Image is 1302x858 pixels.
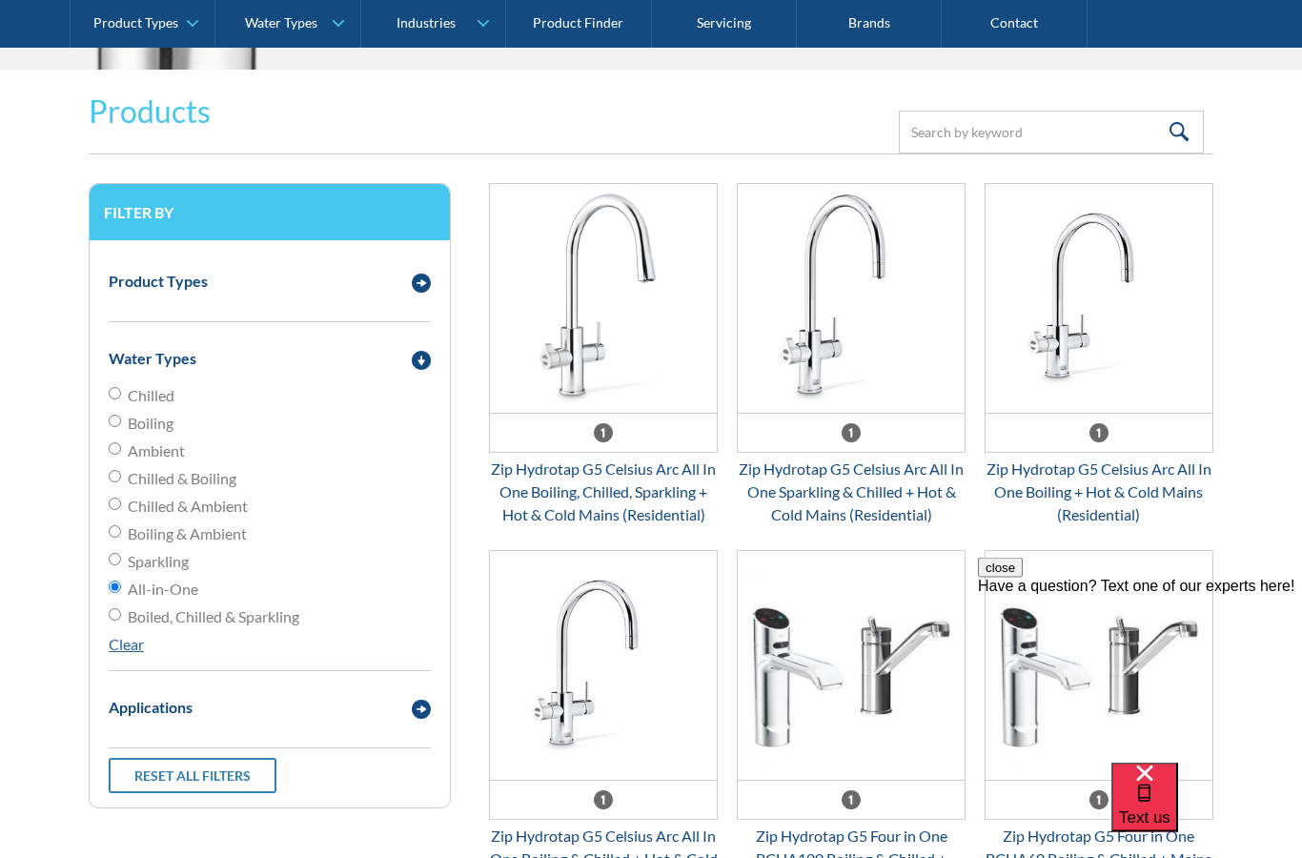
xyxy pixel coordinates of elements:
[109,499,121,511] input: Chilled & Ambient
[109,388,121,400] input: Chilled
[899,112,1204,154] input: Search by keyword
[109,348,196,371] div: Water Types
[109,526,121,539] input: Boiling & Ambient
[985,184,1213,527] a: Zip Hydrotap G5 Celsius Arc All In One Boiling + Hot & Cold Mains (Residential) Zip Hydrotap G5 C...
[128,496,248,519] span: Chilled & Ambient
[985,459,1213,527] div: Zip Hydrotap G5 Celsius Arc All In One Boiling + Hot & Cold Mains (Residential)
[128,551,189,574] span: Sparkling
[128,413,173,436] span: Boiling
[109,759,276,794] a: Reset all filters
[489,184,718,527] a: Zip Hydrotap G5 Celsius Arc All In One Boiling, Chilled, Sparkling + Hot & Cold Mains (Residentia...
[978,558,1302,786] iframe: podium webchat widget prompt
[397,15,456,31] div: Industries
[109,471,121,483] input: Chilled & Boiling
[128,579,198,602] span: All-in-One
[245,15,317,31] div: Water Types
[1111,763,1302,858] iframe: podium webchat widget bubble
[128,440,185,463] span: Ambient
[109,554,121,566] input: Sparkling
[109,697,193,720] div: Applications
[737,459,966,527] div: Zip Hydrotap G5 Celsius Arc All In One Sparkling & Chilled + Hot & Cold Mains (Residential)
[128,523,247,546] span: Boiling & Ambient
[93,15,178,31] div: Product Types
[490,185,717,414] img: Zip Hydrotap G5 Celsius Arc All In One Boiling, Chilled, Sparkling + Hot & Cold Mains (Residential)
[128,606,299,629] span: Boiled, Chilled & Sparkling
[104,204,436,222] h3: Filter by
[109,636,144,654] a: Clear
[89,90,211,135] h2: Products
[986,552,1212,781] img: Zip Hydrotap G5 Four in One BCHA60 Boiling & Chilled + Mains Hot & Cold (Commercial)
[737,184,966,527] a: Zip Hydrotap G5 Celsius Arc All In One Sparkling & Chilled + Hot & Cold Mains (Residential)Zip Hy...
[109,271,208,294] div: Product Types
[128,468,236,491] span: Chilled & Boiling
[109,443,121,456] input: Ambient
[109,582,121,594] input: All-in-One
[128,385,174,408] span: Chilled
[489,459,718,527] div: Zip Hydrotap G5 Celsius Arc All In One Boiling, Chilled, Sparkling + Hot & Cold Mains (Residential)
[490,552,717,781] img: Zip Hydrotap G5 Celsius Arc All In One Boiling & Chilled + Hot & Cold Mains (Residential)
[109,416,121,428] input: Boiling
[109,609,121,622] input: Boiled, Chilled & Sparkling
[738,552,965,781] img: Zip Hydrotap G5 Four in One BCHA100 Boiling & Chilled + Mains Hot & Cold (Commercial)
[986,185,1212,414] img: Zip Hydrotap G5 Celsius Arc All In One Boiling + Hot & Cold Mains (Residential)
[738,185,965,414] img: Zip Hydrotap G5 Celsius Arc All In One Sparkling & Chilled + Hot & Cold Mains (Residential)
